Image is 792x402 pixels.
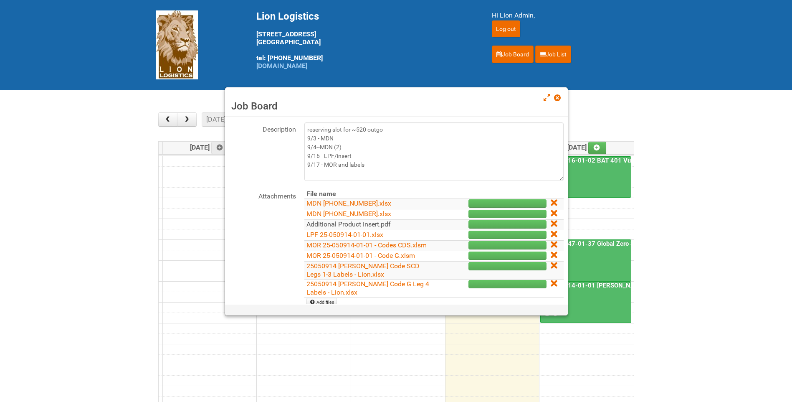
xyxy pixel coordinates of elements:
[567,143,607,151] span: [DATE]
[256,10,319,22] span: Lion Logistics
[492,10,636,20] div: Hi Lion Admin,
[492,46,534,63] a: Job Board
[190,143,230,151] span: [DATE]
[492,20,520,37] input: Log out
[306,298,337,307] a: Add files
[306,210,391,218] a: MDN [PHONE_NUMBER].xlsx
[535,46,571,63] a: Job List
[306,231,383,239] a: LPF 25-050914-01-01.xlsx
[541,240,674,247] a: 25-038947-01-37 Global Zero Sugar Tea Test
[156,10,198,79] img: Lion Logistics
[306,280,429,296] a: 25050914 [PERSON_NAME] Code G Leg 4 Labels - Lion.xlsx
[588,142,607,154] a: Add an event
[229,122,296,135] label: Description
[304,122,564,181] textarea: reserving slot for ~520 outgo 9/3 - MDN 9/4--MDN (2) 9/16 - LPF/insert 9/17 - MOR and labels
[306,241,427,249] a: MOR 25-050914-01-01 - Codes CDS.xlsm
[202,112,230,127] button: [DATE]
[306,220,391,228] a: Additional Product Insert.pdf
[540,156,631,198] a: 24-079516-01-02 BAT 401 Vuse Box RCT
[540,239,631,281] a: 25-038947-01-37 Global Zero Sugar Tea Test
[256,62,307,70] a: [DOMAIN_NAME]
[156,41,198,48] a: Lion Logistics
[231,100,562,112] h3: Job Board
[540,281,631,323] a: 25-050914-01-01 [PERSON_NAME] C&U
[306,252,415,260] a: MOR 25-050914-01-01 - Code G.xlsm
[304,189,436,199] th: File name
[211,142,230,154] a: Add an event
[229,189,296,201] label: Attachments
[256,10,471,70] div: [STREET_ADDRESS] [GEOGRAPHIC_DATA] tel: [PHONE_NUMBER]
[306,262,420,278] a: 25050914 [PERSON_NAME] Code SCD Legs 1-3 Labels - Lion.xlsx
[541,282,661,289] a: 25-050914-01-01 [PERSON_NAME] C&U
[306,199,391,207] a: MDN [PHONE_NUMBER].xlsx
[541,157,665,164] a: 24-079516-01-02 BAT 401 Vuse Box RCT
